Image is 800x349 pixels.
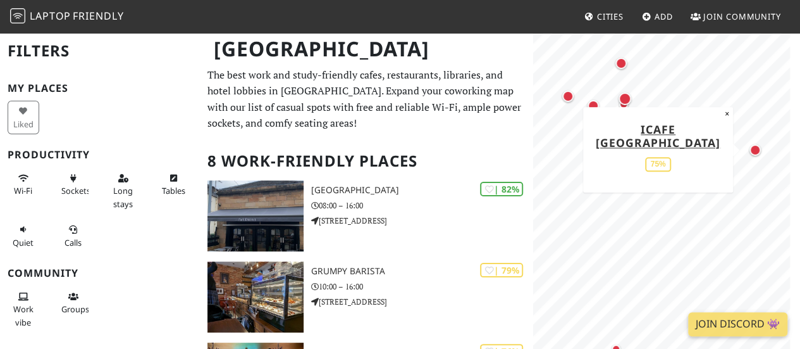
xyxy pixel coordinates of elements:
span: Power sockets [61,185,90,196]
h2: Filters [8,32,192,70]
button: Sockets [58,168,89,201]
h3: Grumpy Barista [311,266,533,277]
p: [STREET_ADDRESS] [311,296,533,308]
a: LaptopFriendly LaptopFriendly [10,6,124,28]
span: Laptop [30,9,71,23]
h3: Productivity [8,149,192,161]
a: iCafe [GEOGRAPHIC_DATA] [596,122,720,150]
p: The best work and study-friendly cafes, restaurants, libraries, and hotel lobbies in [GEOGRAPHIC_... [207,67,526,132]
button: Long stays [108,168,139,214]
span: Video/audio calls [65,237,82,248]
img: LaptopFriendly [10,8,25,23]
a: Join Community [686,5,786,28]
span: Long stays [113,185,133,209]
div: Map marker [585,98,601,114]
p: 10:00 – 16:00 [311,281,533,293]
div: Map marker [613,55,629,72]
a: Join Discord 👾 [688,312,787,336]
h3: [GEOGRAPHIC_DATA] [311,185,533,196]
button: Wi-Fi [8,168,39,201]
p: 08:00 – 16:00 [311,200,533,212]
span: Work-friendly tables [161,185,185,196]
button: Tables [157,168,189,201]
div: | 79% [480,263,523,277]
span: Friendly [73,9,123,23]
div: 75% [646,157,671,172]
button: Quiet [8,219,39,253]
a: Grumpy Barista | 79% Grumpy Barista 10:00 – 16:00 [STREET_ADDRESS] [200,262,533,333]
span: Group tables [61,303,89,315]
span: Quiet [13,237,34,248]
h2: 8 Work-Friendly Places [207,142,526,181]
button: Groups [58,286,89,320]
div: Map marker [560,88,576,105]
img: Park District [207,181,304,251]
div: | 82% [480,182,523,196]
div: Map marker [616,90,634,108]
div: Map marker [747,142,763,158]
button: Work vibe [8,286,39,333]
span: Stable Wi-Fi [14,185,32,196]
a: Add [637,5,678,28]
h3: Community [8,267,192,279]
span: People working [13,303,34,327]
a: Park District | 82% [GEOGRAPHIC_DATA] 08:00 – 16:00 [STREET_ADDRESS] [200,181,533,251]
span: Add [655,11,673,22]
button: Calls [58,219,89,253]
p: [STREET_ADDRESS] [311,215,533,227]
button: Close popup [721,107,733,121]
h1: [GEOGRAPHIC_DATA] [204,32,531,67]
span: Join Community [703,11,781,22]
h3: My Places [8,82,192,94]
a: Cities [579,5,629,28]
span: Cities [597,11,624,22]
img: Grumpy Barista [207,262,304,333]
